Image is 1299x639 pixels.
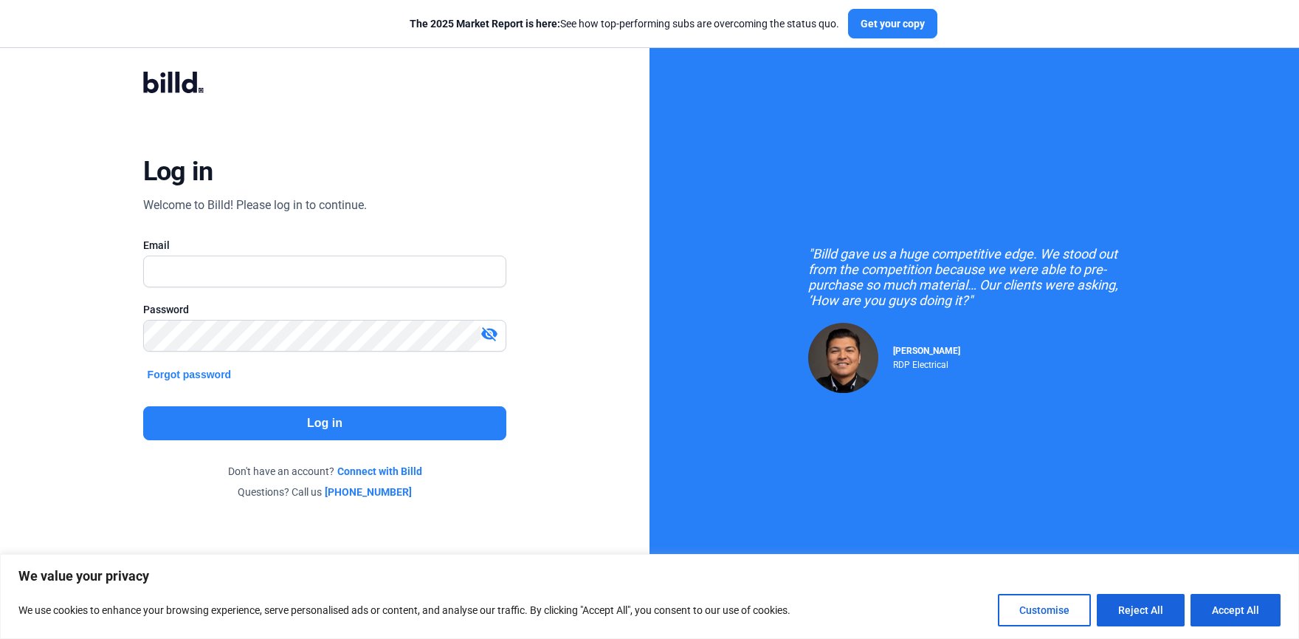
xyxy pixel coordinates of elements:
div: Don't have an account? [143,464,507,479]
div: Email [143,238,507,253]
a: [PHONE_NUMBER] [325,485,412,499]
button: Reject All [1097,594,1185,626]
div: "Billd gave us a huge competitive edge. We stood out from the competition because we were able to... [808,246,1140,308]
div: RDP Electrical [893,356,960,370]
div: Log in [143,155,213,188]
span: [PERSON_NAME] [893,346,960,356]
p: We value your privacy [18,567,1281,585]
div: Welcome to Billd! Please log in to continue. [143,197,367,214]
mat-icon: visibility_off [480,325,498,343]
span: The 2025 Market Report is here: [410,18,560,30]
button: Customise [998,594,1091,626]
div: Questions? Call us [143,485,507,499]
button: Accept All [1191,594,1281,626]
a: Connect with Billd [337,464,422,479]
p: We use cookies to enhance your browsing experience, serve personalised ads or content, and analys... [18,601,790,619]
div: See how top-performing subs are overcoming the status quo. [410,16,839,31]
div: Password [143,302,507,317]
button: Log in [143,406,507,440]
button: Forgot password [143,366,236,383]
img: Raul Pacheco [808,323,878,393]
button: Get your copy [848,9,937,38]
